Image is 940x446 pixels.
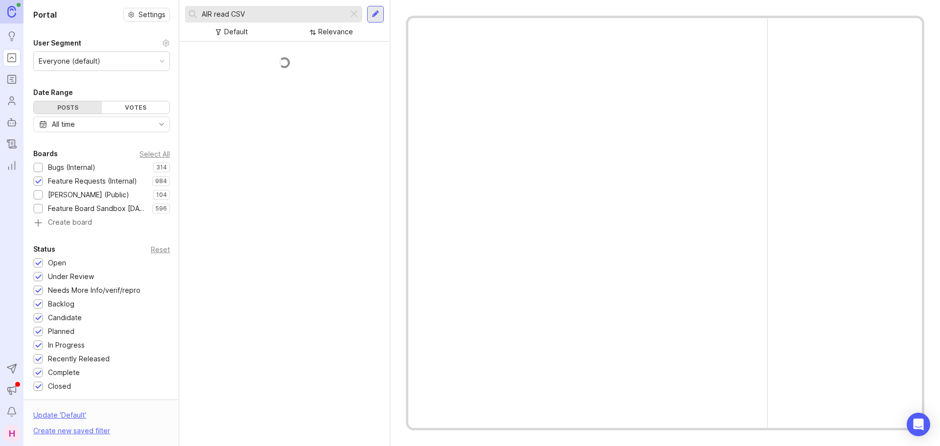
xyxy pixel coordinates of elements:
div: Status [33,243,55,255]
p: 314 [156,164,167,171]
div: [PERSON_NAME] (Public) [48,189,129,200]
div: Select All [140,151,170,157]
div: Feature Requests (Internal) [48,176,137,187]
div: Everyone (default) [39,56,100,67]
div: Recently Released [48,353,110,364]
svg: toggle icon [154,120,169,128]
div: Closed [48,381,71,392]
button: Notifications [3,403,21,421]
div: Planned [48,326,74,337]
span: Settings [139,10,165,20]
input: Search... [202,9,344,20]
div: Feature Board Sandbox [DATE] [48,203,147,214]
p: 104 [156,191,167,199]
div: Backlog [48,299,74,309]
div: Relevance [318,26,353,37]
div: Complete [48,367,80,378]
a: Changelog [3,135,21,153]
button: Announcements [3,381,21,399]
a: Ideas [3,27,21,45]
button: Settings [123,8,170,22]
a: Autopilot [3,114,21,131]
a: Reporting [3,157,21,174]
button: Send to Autopilot [3,360,21,377]
button: H [3,424,21,442]
div: Posts [34,101,102,114]
div: Reset [151,247,170,252]
div: User Segment [33,37,81,49]
div: Needs More Info/verif/repro [48,285,141,296]
p: 984 [155,177,167,185]
div: Update ' Default ' [33,410,86,425]
div: Create new saved filter [33,425,110,436]
a: Users [3,92,21,110]
div: Open Intercom Messenger [907,413,930,436]
a: Portal [3,49,21,67]
div: Open [48,258,66,268]
div: Boards [33,148,58,160]
div: All time [52,119,75,130]
div: Under Review [48,271,94,282]
div: Default [224,26,248,37]
div: In Progress [48,340,85,351]
p: 596 [155,205,167,212]
h1: Portal [33,9,57,21]
div: Candidate [48,312,82,323]
img: Canny Home [7,6,16,17]
a: Roadmaps [3,70,21,88]
div: Date Range [33,87,73,98]
div: Bugs (Internal) [48,162,95,173]
a: Create board [33,219,170,228]
div: Votes [102,101,170,114]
